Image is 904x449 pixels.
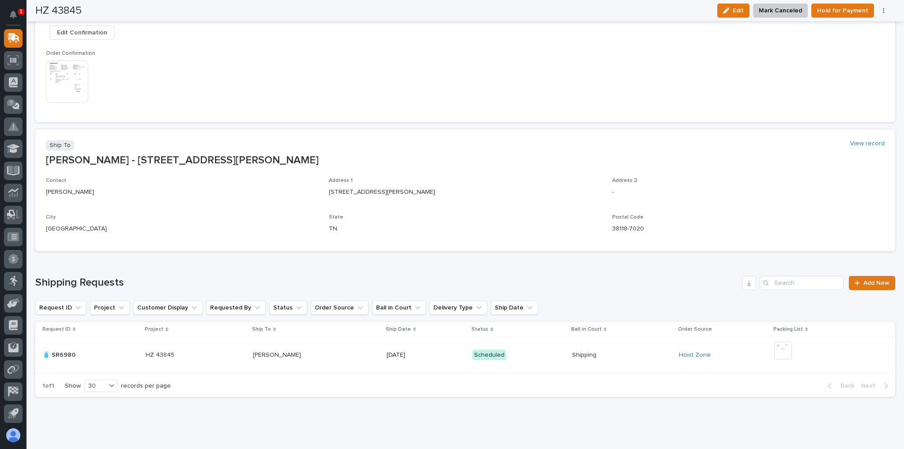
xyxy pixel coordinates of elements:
p: Ship To [252,324,271,334]
p: Show [65,382,81,390]
span: Add New [863,280,889,286]
p: [PERSON_NAME] - [STREET_ADDRESS][PERSON_NAME] [46,154,885,167]
span: Back [835,382,854,390]
a: Hoist Zone [679,351,711,359]
span: Edit [733,7,744,15]
button: users-avatar [4,426,23,445]
button: Hold for Payment [811,4,874,18]
span: Edit Confirmation [57,27,107,38]
tr: 💧 SR6980💧 SR6980 HZ 43845HZ 43845 [PERSON_NAME][PERSON_NAME] [DATE]ScheduledShippingShipping Hois... [35,337,895,373]
p: [PERSON_NAME] [253,350,303,359]
span: Address 2 [612,178,637,183]
div: 30 [85,381,106,391]
span: Contact [46,178,66,183]
p: HZ 43845 [146,350,176,359]
button: Notifications [4,5,23,24]
p: Ship Date [386,324,411,334]
span: State [329,215,343,220]
p: records per page [121,382,171,390]
p: 1 of 1 [35,375,61,397]
span: City [46,215,56,220]
a: Add New [849,276,895,290]
div: Notifications1 [11,11,23,25]
button: Next [858,382,895,390]
a: View record [850,140,885,147]
p: 💧 SR6980 [42,350,77,359]
p: Packing List [773,324,803,334]
p: [GEOGRAPHIC_DATA] [46,224,318,234]
p: [DATE] [387,351,466,359]
p: - [612,188,885,197]
p: Project [145,324,163,334]
button: Delivery Type [429,301,487,315]
p: Ship To [46,140,74,151]
button: Status [269,301,307,315]
p: Request ID [42,324,71,334]
h2: HZ 43845 [35,4,82,17]
button: Order Source [311,301,369,315]
span: Next [861,382,881,390]
span: Hold for Payment [817,5,868,16]
button: Ball in Court [372,301,426,315]
button: Ship Date [491,301,538,315]
span: Order Confirmation [46,51,95,56]
span: Address 1 [329,178,353,183]
p: 1 [19,8,23,15]
button: Requested By [206,301,266,315]
p: Shipping [572,350,598,359]
span: Mark Canceled [759,5,802,16]
input: Search [760,276,844,290]
p: Order Source [678,324,712,334]
p: 38118-7020 [612,224,885,234]
button: Mark Canceled [753,4,808,18]
p: TN [329,224,601,234]
button: Project [90,301,130,315]
span: Postal Code [612,215,644,220]
p: Status [471,324,488,334]
button: Customer Display [133,301,203,315]
p: [STREET_ADDRESS][PERSON_NAME] [329,188,601,197]
p: [PERSON_NAME] [46,188,318,197]
button: Request ID [35,301,87,315]
div: Scheduled [472,350,506,361]
button: Edit Confirmation [49,26,115,40]
button: Edit [717,4,750,18]
button: Back [821,382,858,390]
p: Ball in Court [571,324,602,334]
h1: Shipping Requests [35,276,738,289]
